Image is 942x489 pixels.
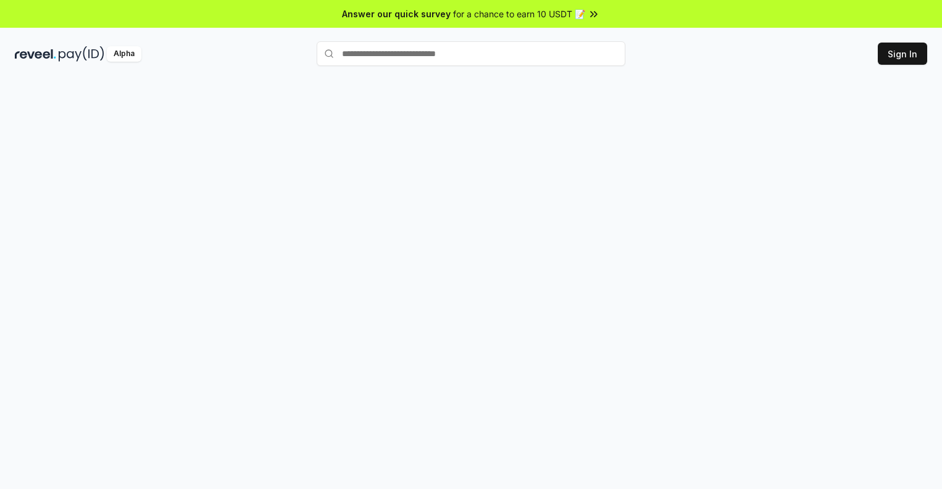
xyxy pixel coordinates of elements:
[342,7,451,20] span: Answer our quick survey
[59,46,104,62] img: pay_id
[453,7,585,20] span: for a chance to earn 10 USDT 📝
[15,46,56,62] img: reveel_dark
[878,43,927,65] button: Sign In
[107,46,141,62] div: Alpha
